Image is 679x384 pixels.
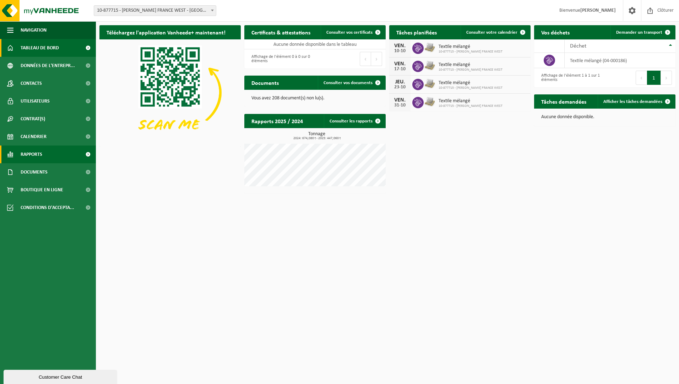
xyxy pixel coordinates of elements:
span: Documents [21,163,48,181]
span: Consulter vos certificats [326,30,373,35]
button: Previous [360,52,371,66]
td: Aucune donnée disponible dans le tableau [244,39,386,49]
strong: [PERSON_NAME] [580,8,616,13]
span: 10-877715 - ADLER PELZER FRANCE WEST - MORNAC [94,6,216,16]
h2: Rapports 2025 / 2024 [244,114,310,128]
button: Next [661,71,672,85]
span: Consulter vos documents [324,81,373,85]
span: Textile mélangé [439,80,503,86]
span: Afficher les tâches demandées [603,99,662,104]
div: 10-10 [393,49,407,54]
h2: Tâches demandées [534,94,593,108]
span: 10-877715 - [PERSON_NAME] FRANCE WEST [439,68,503,72]
h2: Téléchargez l'application Vanheede+ maintenant! [99,25,233,39]
span: Textile mélangé [439,44,503,50]
span: 2024: 674,080 t - 2025: 447,060 t [248,137,386,140]
img: Download de VHEPlus App [99,39,241,146]
h2: Vos déchets [534,25,577,39]
h2: Tâches planifiées [389,25,444,39]
p: Aucune donnée disponible. [541,115,668,120]
a: Consulter les rapports [324,114,385,128]
span: Données de l'entrepr... [21,57,75,75]
img: LP-PA-00000-WDN-11 [424,60,436,72]
span: Contacts [21,75,42,92]
h2: Certificats & attestations [244,25,317,39]
span: 10-877715 - ADLER PELZER FRANCE WEST - MORNAC [94,5,216,16]
a: Consulter votre calendrier [461,25,530,39]
span: Contrat(s) [21,110,45,128]
span: Utilisateurs [21,92,50,110]
iframe: chat widget [4,368,119,384]
p: Vous avez 208 document(s) non lu(s). [251,96,379,101]
div: Affichage de l'élément 0 à 0 sur 0 éléments [248,51,311,67]
div: 31-10 [393,103,407,108]
span: Demander un transport [616,30,662,35]
span: Déchet [570,43,586,49]
span: Calendrier [21,128,47,146]
a: Afficher les tâches demandées [598,94,675,109]
div: Affichage de l'élément 1 à 1 sur 1 éléments [538,70,601,86]
span: 10-877715 - [PERSON_NAME] FRANCE WEST [439,86,503,90]
img: LP-PA-00000-WDN-11 [424,42,436,54]
span: Textile mélangé [439,62,503,68]
a: Consulter vos documents [318,76,385,90]
div: VEN. [393,43,407,49]
span: Conditions d'accepta... [21,199,74,216]
span: Rapports [21,146,42,163]
a: Demander un transport [610,25,675,39]
a: Consulter vos certificats [321,25,385,39]
span: Textile mélangé [439,98,503,104]
button: Next [371,52,382,66]
span: Navigation [21,21,47,39]
td: textile mélangé (04-000186) [565,53,675,68]
span: Tableau de bord [21,39,59,57]
span: 10-877715 - [PERSON_NAME] FRANCE WEST [439,50,503,54]
button: 1 [647,71,661,85]
span: 10-877715 - [PERSON_NAME] FRANCE WEST [439,104,503,108]
h3: Tonnage [248,132,386,140]
div: 17-10 [393,67,407,72]
button: Previous [636,71,647,85]
img: LP-PA-00000-WDN-11 [424,96,436,108]
span: Boutique en ligne [21,181,63,199]
div: VEN. [393,61,407,67]
div: 23-10 [393,85,407,90]
img: LP-PA-00000-WDN-11 [424,78,436,90]
span: Consulter votre calendrier [466,30,517,35]
h2: Documents [244,76,286,89]
div: VEN. [393,97,407,103]
div: JEU. [393,79,407,85]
